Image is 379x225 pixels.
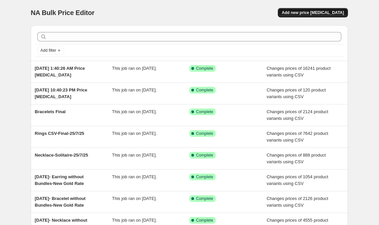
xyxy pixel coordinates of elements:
[267,131,328,143] span: Changes prices of 7642 product variants using CSV
[112,153,157,158] span: This job ran on [DATE].
[40,48,56,53] span: Add filter
[112,87,157,92] span: This job ran on [DATE].
[196,66,213,71] span: Complete
[196,109,213,115] span: Complete
[112,109,157,114] span: This job ran on [DATE].
[267,66,331,77] span: Changes prices of 16241 product variants using CSV
[31,9,94,16] span: NA Bulk Price Editor
[196,153,213,158] span: Complete
[196,87,213,93] span: Complete
[267,174,328,186] span: Changes prices of 1054 product variants using CSV
[35,174,84,186] span: [DATE]- Earring without Bundles-New Gold Rate
[282,10,344,15] span: Add new price [MEDICAL_DATA]
[35,153,88,158] span: Necklace-Solitaire-25/7/25
[112,218,157,223] span: This job ran on [DATE].
[267,196,328,208] span: Changes prices of 2126 product variants using CSV
[267,109,328,121] span: Changes prices of 2124 product variants using CSV
[112,66,157,71] span: This job ran on [DATE].
[196,174,213,180] span: Complete
[267,153,326,164] span: Changes prices of 888 product variants using CSV
[37,46,64,54] button: Add filter
[196,131,213,136] span: Complete
[112,174,157,179] span: This job ran on [DATE].
[196,218,213,223] span: Complete
[35,109,66,114] span: Bracelets Final
[196,196,213,201] span: Complete
[267,87,326,99] span: Changes prices of 120 product variants using CSV
[35,87,87,99] span: [DATE] 10:40:23 PM Price [MEDICAL_DATA]
[35,131,84,136] span: Rings CSV-Final-25/7/25
[35,66,85,77] span: [DATE] 1:40:26 AM Price [MEDICAL_DATA]
[112,196,157,201] span: This job ran on [DATE].
[112,131,157,136] span: This job ran on [DATE].
[278,8,348,17] button: Add new price [MEDICAL_DATA]
[35,196,85,208] span: [DATE]- Bracelet without Bundles-New Gold Rate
